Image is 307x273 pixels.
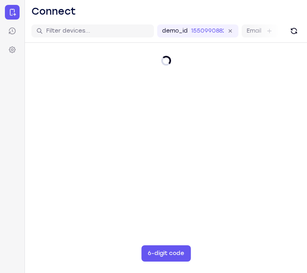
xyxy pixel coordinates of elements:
input: Filter devices... [46,27,149,35]
a: Connect [5,5,20,20]
button: 6-digit code [141,245,191,262]
a: Settings [5,42,20,57]
a: Sessions [5,24,20,38]
label: Email [247,27,261,35]
button: Refresh [287,24,300,37]
label: demo_id [162,27,188,35]
h1: Connect [31,5,76,18]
